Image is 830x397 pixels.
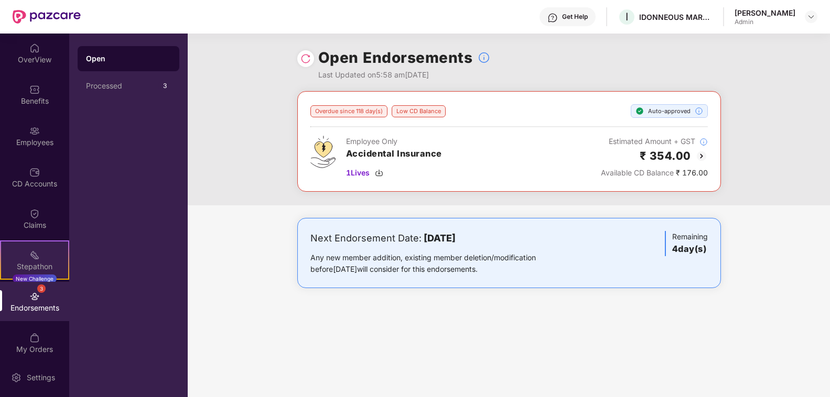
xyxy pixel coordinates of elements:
[24,372,58,383] div: Settings
[640,147,691,164] h2: ₹ 354.00
[310,136,336,168] img: svg+xml;base64,PHN2ZyB4bWxucz0iaHR0cDovL3d3dy53My5vcmcvMjAwMC9zdmciIHdpZHRoPSI0OS4zMjEiIGhlaWdodD...
[300,53,311,64] img: svg+xml;base64,PHN2ZyBpZD0iUmVsb2FkLTMyeDMyIiB4bWxucz0iaHR0cDovL3d3dy53My5vcmcvMjAwMC9zdmciIHdpZH...
[424,233,456,244] b: [DATE]
[29,84,40,95] img: svg+xml;base64,PHN2ZyBpZD0iQmVuZWZpdHMiIHhtbG5zPSJodHRwOi8vd3d3LnczLm9yZy8yMDAwL3N2ZyIgd2lkdGg9Ij...
[562,13,588,21] div: Get Help
[29,167,40,178] img: svg+xml;base64,PHN2ZyBpZD0iQ0RfQWNjb3VudHMiIGRhdGEtbmFtZT0iQ0QgQWNjb3VudHMiIHhtbG5zPSJodHRwOi8vd3...
[310,252,569,275] div: Any new member addition, existing member deletion/modification before [DATE] will consider for th...
[29,208,40,219] img: svg+xml;base64,PHN2ZyBpZD0iQ2xhaW0iIHhtbG5zPSJodHRwOi8vd3d3LnczLm9yZy8yMDAwL3N2ZyIgd2lkdGg9IjIwIi...
[346,136,442,147] div: Employee Only
[318,69,491,81] div: Last Updated on 5:58 am[DATE]
[29,333,40,343] img: svg+xml;base64,PHN2ZyBpZD0iTXlfT3JkZXJzIiBkYXRhLW5hbWU9Ik15IE9yZGVycyIgeG1sbnM9Imh0dHA6Ly93d3cudz...
[86,53,171,64] div: Open
[13,10,81,24] img: New Pazcare Logo
[375,169,383,177] img: svg+xml;base64,PHN2ZyBpZD0iRG93bmxvYWQtMzJ4MzIiIHhtbG5zPSJodHRwOi8vd3d3LnczLm9yZy8yMDAwL3N2ZyIgd2...
[631,104,708,118] div: Auto-approved
[807,13,815,21] img: svg+xml;base64,PHN2ZyBpZD0iRHJvcGRvd24tMzJ4MzIiIHhtbG5zPSJodHRwOi8vd3d3LnczLm9yZy8yMDAwL3N2ZyIgd2...
[601,167,708,179] div: ₹ 176.00
[601,168,674,177] span: Available CD Balance
[665,231,708,256] div: Remaining
[626,10,628,23] span: I
[29,291,40,302] img: svg+xml;base64,PHN2ZyBpZD0iRW5kb3JzZW1lbnRzIiB4bWxucz0iaHR0cDovL3d3dy53My5vcmcvMjAwMC9zdmciIHdpZH...
[547,13,558,23] img: svg+xml;base64,PHN2ZyBpZD0iSGVscC0zMngzMiIgeG1sbnM9Imh0dHA6Ly93d3cudzMub3JnLzIwMDAvc3ZnIiB3aWR0aD...
[29,126,40,136] img: svg+xml;base64,PHN2ZyBpZD0iRW1wbG95ZWVzIiB4bWxucz0iaHR0cDovL3d3dy53My5vcmcvMjAwMC9zdmciIHdpZHRoPS...
[635,107,644,115] img: svg+xml;base64,PHN2ZyBpZD0iU3RlcC1Eb25lLTE2eDE2IiB4bWxucz0iaHR0cDovL3d3dy53My5vcmcvMjAwMC9zdmciIH...
[37,284,46,293] div: 3
[672,242,708,256] h3: 4 day(s)
[478,51,490,64] img: svg+xml;base64,PHN2ZyBpZD0iSW5mb18tXzMyeDMyIiBkYXRhLW5hbWU9IkluZm8gLSAzMngzMiIgeG1sbnM9Imh0dHA6Ly...
[29,250,40,260] img: svg+xml;base64,PHN2ZyB4bWxucz0iaHR0cDovL3d3dy53My5vcmcvMjAwMC9zdmciIHdpZHRoPSIyMSIgaGVpZ2h0PSIyMC...
[318,46,473,69] h1: Open Endorsements
[695,150,708,162] img: svg+xml;base64,PHN2ZyBpZD0iQmFjay0yMHgyMCIgeG1sbnM9Imh0dHA6Ly93d3cudzMub3JnLzIwMDAvc3ZnIiB3aWR0aD...
[735,18,795,26] div: Admin
[13,274,57,283] div: New Challenge
[86,82,158,90] div: Processed
[11,372,21,383] img: svg+xml;base64,PHN2ZyBpZD0iU2V0dGluZy0yMHgyMCIgeG1sbnM9Imh0dHA6Ly93d3cudzMub3JnLzIwMDAvc3ZnIiB3aW...
[699,138,708,146] img: svg+xml;base64,PHN2ZyBpZD0iSW5mb18tXzMyeDMyIiBkYXRhLW5hbWU9IkluZm8gLSAzMngzMiIgeG1sbnM9Imh0dHA6Ly...
[158,80,171,92] div: 3
[29,43,40,53] img: svg+xml;base64,PHN2ZyBpZD0iSG9tZSIgeG1sbnM9Imh0dHA6Ly93d3cudzMub3JnLzIwMDAvc3ZnIiB3aWR0aD0iMjAiIG...
[1,261,68,272] div: Stepathon
[695,107,703,115] img: svg+xml;base64,PHN2ZyBpZD0iSW5mb18tXzMyeDMyIiBkYXRhLW5hbWU9IkluZm8gLSAzMngzMiIgeG1sbnM9Imh0dHA6Ly...
[735,8,795,18] div: [PERSON_NAME]
[639,12,713,22] div: IDONNEOUS MARKETING SERVICES PVT LTD ESCP
[346,147,442,161] h3: Accidental Insurance
[601,136,708,147] div: Estimated Amount + GST
[310,231,569,246] div: Next Endorsement Date:
[346,167,370,179] span: 1 Lives
[310,105,387,117] div: Overdue since 118 day(s)
[392,105,446,117] div: Low CD Balance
